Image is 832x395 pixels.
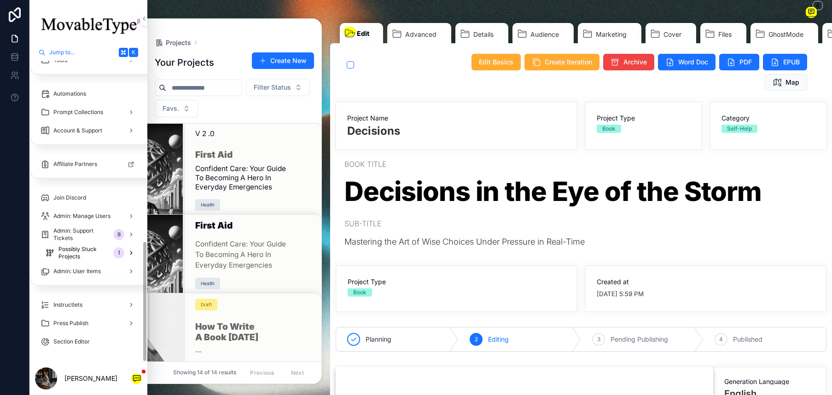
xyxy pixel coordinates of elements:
span: Join Discord [53,194,86,201]
span: Cover [663,30,681,39]
span: Affiliate Partners [53,160,97,168]
span: Press Publish [53,320,88,327]
span: Generation Language [724,378,815,385]
span: Projects [166,38,191,47]
span: EPUB [783,57,800,67]
span: Project Type [597,114,690,123]
a: Projects [155,38,191,47]
span: Confident Care: Your Guide to Becoming a Hero in Everyday Emergencies [195,164,310,192]
span: Marketing [596,30,627,39]
h1: First Aid [195,220,310,235]
div: Draft [201,301,212,308]
button: Jump to...K [35,44,142,61]
span: Account & Support [53,127,102,134]
div: Book [353,288,367,297]
span: Edit Basics [479,57,513,67]
a: Section Editor [35,333,142,350]
span: Confident Care: Your Guide to Becoming a Hero in Everyday Emergencies [195,239,310,270]
a: Admin: User Items [35,263,142,280]
span: Admin: Support Tickets [53,227,110,242]
a: First AidConfident Care: Your Guide to Becoming a Hero in Everyday EmergenciesHealth [147,214,321,302]
h1: How to Write a Book [DATE] [195,321,310,346]
a: Instructlets [35,297,142,313]
button: Map [765,74,807,91]
div: Self-Help [727,125,752,133]
a: Admin: Manage Users [35,208,142,224]
span: GhostMode [768,30,803,39]
span: 4 [813,1,823,10]
span: Admin: User Items [53,268,101,275]
button: PDF [719,54,759,70]
a: Press Publish [35,315,142,332]
a: Cover [646,23,696,48]
div: Health [201,280,215,287]
a: Create New [252,52,314,69]
a: Possibly Stuck Projects1 [40,245,142,261]
a: Prompt Collections [35,104,142,120]
h2: Decisions [347,125,565,138]
span: [DATE] 5:59 PM [597,288,815,300]
a: Join Discord [35,189,142,206]
span: Advanced [405,30,436,39]
span: Create Iteration [545,57,592,67]
button: Create Iteration [524,54,599,70]
span: v 2 .0 [195,129,310,138]
span: Word Doc [678,57,708,67]
span: Favs. [163,104,179,113]
a: GhostMode [751,23,818,48]
h1: First Aid [195,149,310,164]
span: Files [718,30,732,39]
div: 1 [113,247,124,258]
div: 8 [113,229,124,240]
button: Edit Basics [471,54,521,70]
span: Audience [530,30,559,39]
a: Account & Support [35,122,142,139]
a: Details [455,23,508,48]
a: Admin: Support Tickets8 [35,226,142,243]
span: Edit [357,29,369,38]
span: Project Type [348,277,565,286]
span: PDF [739,57,752,67]
div: Health [201,201,215,208]
span: 3 [597,336,600,343]
button: Select Button [155,100,198,117]
span: 4 [719,336,723,343]
a: Audience [512,23,574,48]
span: Archive [623,57,647,67]
span: K [130,49,137,56]
a: Affiliate Partners [35,156,142,172]
span: Admin: Manage Users [53,212,111,220]
span: Planning [366,335,391,344]
div: scrollable content [29,61,147,362]
span: Editing [488,335,509,344]
h1: Decisions in the Eye of the Storm [344,176,827,211]
h3: Mastering the Art of Wise Choices Under Pressure in Real-Time [344,235,827,248]
a: DraftHow to Write a Book [DATE]--Business & Money [147,293,321,388]
span: Possibly Stuck Projects [58,246,110,260]
h1: Your Projects [155,57,214,68]
span: Created at [597,277,815,286]
span: Automations [53,90,86,97]
button: Word Doc [658,54,716,70]
span: Showing 14 of 14 results [173,369,236,377]
a: Advanced [387,23,451,48]
span: Prompt Collections [53,109,103,116]
span: -- [195,347,202,356]
span: Project Name [347,114,565,123]
a: Automations [35,86,142,102]
span: Instructlets [53,301,82,309]
button: Select Button [246,79,310,96]
span: Jump to... [49,49,115,56]
img: App logo [35,11,142,40]
span: Published [733,335,762,344]
span: Map [785,78,799,87]
span: Pending Publishing [611,335,668,344]
button: 4 [805,6,817,18]
div: Book [602,125,616,133]
a: v 2 .0First AidConfident Care: Your Guide to Becoming a Hero in Everyday EmergenciesHealth [147,123,321,223]
p: [PERSON_NAME] [64,374,117,383]
a: Edit [340,23,383,48]
a: Files [700,23,746,48]
span: 2 [475,336,478,343]
button: EPUB [763,54,807,70]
